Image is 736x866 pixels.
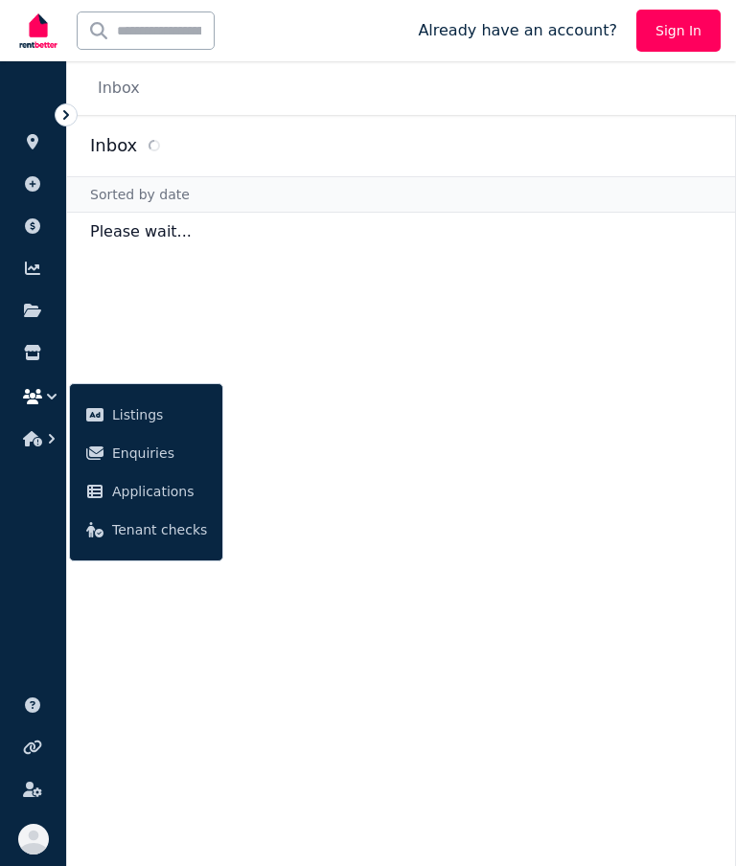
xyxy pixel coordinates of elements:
a: Applications [78,472,215,511]
img: RentBetter [15,7,61,55]
a: Tenant checks [78,511,215,549]
span: Applications [112,480,207,503]
a: Enquiries [78,434,215,472]
a: Listings [78,396,215,434]
nav: Breadcrumb [67,61,163,115]
span: Tenant checks [112,518,207,541]
h2: Inbox [90,132,137,159]
span: Enquiries [112,442,207,465]
p: Please wait... [67,213,735,251]
span: Already have an account? [418,19,617,42]
a: Inbox [98,79,140,97]
div: Sorted by date [67,176,735,213]
span: Listings [112,403,207,426]
a: Sign In [636,10,721,52]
